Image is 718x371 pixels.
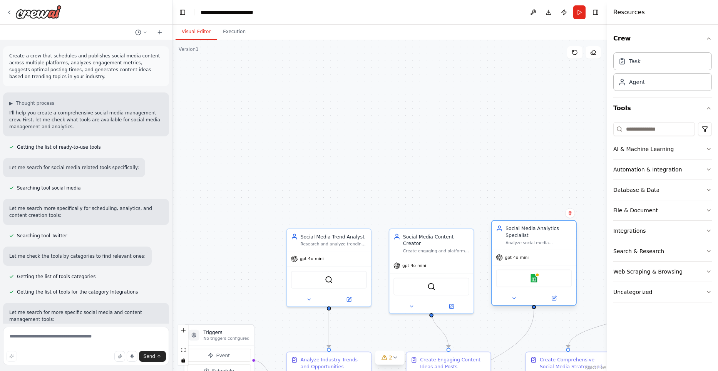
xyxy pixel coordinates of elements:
button: fit view [178,345,188,355]
button: 2 [375,351,405,365]
h3: Triggers [204,329,250,336]
button: Automation & Integration [613,159,712,180]
span: Getting the list of tools categories [17,274,95,280]
div: Version 1 [179,46,199,52]
div: Tools [613,119,712,309]
p: I'll help you create a comprehensive social media management crew. First, let me check what tools... [9,109,163,130]
div: Crew [613,49,712,97]
div: Search & Research [613,247,664,255]
nav: breadcrumb [201,8,277,16]
span: Send [144,353,155,359]
button: Upload files [114,351,125,362]
button: Crew [613,28,712,49]
div: Analyze social media performance data and engagement metrics for {brand_name} across {target_plat... [505,240,572,245]
div: Social Media Trend Analyst [301,233,367,240]
button: Switch to previous chat [132,28,151,37]
button: Hide right sidebar [590,7,601,18]
img: Google sheets [530,274,538,282]
span: 2 [389,354,392,361]
span: Event [216,352,230,359]
span: gpt-4o-mini [402,263,426,269]
g: Edge from 5ec0459c-4e00-462f-8dcf-b74c5a7ee9b2 to b2bd8989-104f-4829-a46a-0b52a4b79e54 [325,311,332,348]
p: Create a crew that schedules and publishes social media content across multiple platforms, analyz... [9,52,163,80]
div: Social Media Analytics SpecialistAnalyze social media performance data and engagement metrics for... [491,222,577,307]
span: Searching tool social media [17,185,81,191]
span: Getting the list of tools for the category Integrations [17,289,138,295]
span: Getting the list of ready-to-use tools [17,144,101,150]
div: Create engaging and platform-optimized social media content for {target_platforms} that resonates... [403,248,469,253]
button: Visual Editor [176,24,217,40]
span: Thought process [16,100,54,106]
button: Event [187,349,251,362]
button: Start a new chat [154,28,166,37]
p: Let me search for social media related tools specifically: [9,164,139,171]
button: zoom in [178,325,188,335]
span: ▶ [9,100,13,106]
p: No triggers configured [204,336,250,341]
button: Open in side panel [432,302,470,311]
div: Social Media Content Creator [403,233,469,247]
span: Searching tool Twitter [17,233,67,239]
button: ▶Thought process [9,100,54,106]
button: Open in side panel [330,295,368,304]
button: Click to speak your automation idea [127,351,137,362]
div: Integrations [613,227,646,235]
button: Improve this prompt [6,351,17,362]
div: Social Media Analytics Specialist [505,225,572,239]
button: zoom out [178,335,188,345]
div: Research and analyze trending topics, hashtags, and conversations relevant to {industry} on {targ... [301,242,367,247]
div: AI & Machine Learning [613,145,674,153]
button: Hide left sidebar [177,7,188,18]
button: Open in side panel [535,294,573,302]
button: Database & Data [613,180,712,200]
img: SerperDevTool [427,282,435,290]
button: Web Scraping & Browsing [613,262,712,282]
button: Search & Research [613,241,712,261]
h4: Resources [613,8,645,17]
div: Uncategorized [613,288,652,296]
button: Delete node [565,208,575,218]
div: Analyze Industry Trends and Opportunities [301,356,367,370]
a: React Flow attribution [585,365,606,369]
p: Let me search for more specific social media and content management tools: [9,309,163,323]
p: Let me check the tools by categories to find relevant ones: [9,253,146,260]
span: gpt-4o-mini [505,255,529,260]
button: Tools [613,97,712,119]
button: File & Document [613,200,712,220]
button: Send [139,351,166,362]
button: Execution [217,24,252,40]
div: Create Engaging Content Ideas and Posts [420,356,486,370]
button: Uncategorized [613,282,712,302]
g: Edge from 2b1278a5-7122-4310-b25b-67f471318344 to dff3db19-d2bb-440d-bdeb-1ec722219f36 [565,297,661,347]
span: gpt-4o-mini [300,256,324,262]
div: Database & Data [613,186,659,194]
img: Logo [15,5,62,19]
button: toggle interactivity [178,355,188,365]
div: Social Media Content CreatorCreate engaging and platform-optimized social media content for {targ... [389,228,474,314]
img: SerperDevTool [325,275,333,284]
div: Agent [629,78,645,86]
div: Task [629,57,641,65]
p: Let me search more specifically for scheduling, analytics, and content creation tools: [9,205,163,219]
div: Automation & Integration [613,166,682,173]
button: Integrations [613,221,712,241]
div: File & Document [613,206,658,214]
button: AI & Machine Learning [613,139,712,159]
div: Web Scraping & Browsing [613,268,683,275]
div: React Flow controls [178,325,188,365]
g: Edge from 7662b52d-e597-4bf3-a160-9b7415794c79 to 0927726a-7574-4bcf-aba7-92292aca4e46 [428,311,452,348]
div: Social Media Trend AnalystResearch and analyze trending topics, hashtags, and conversations relev... [286,228,372,307]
